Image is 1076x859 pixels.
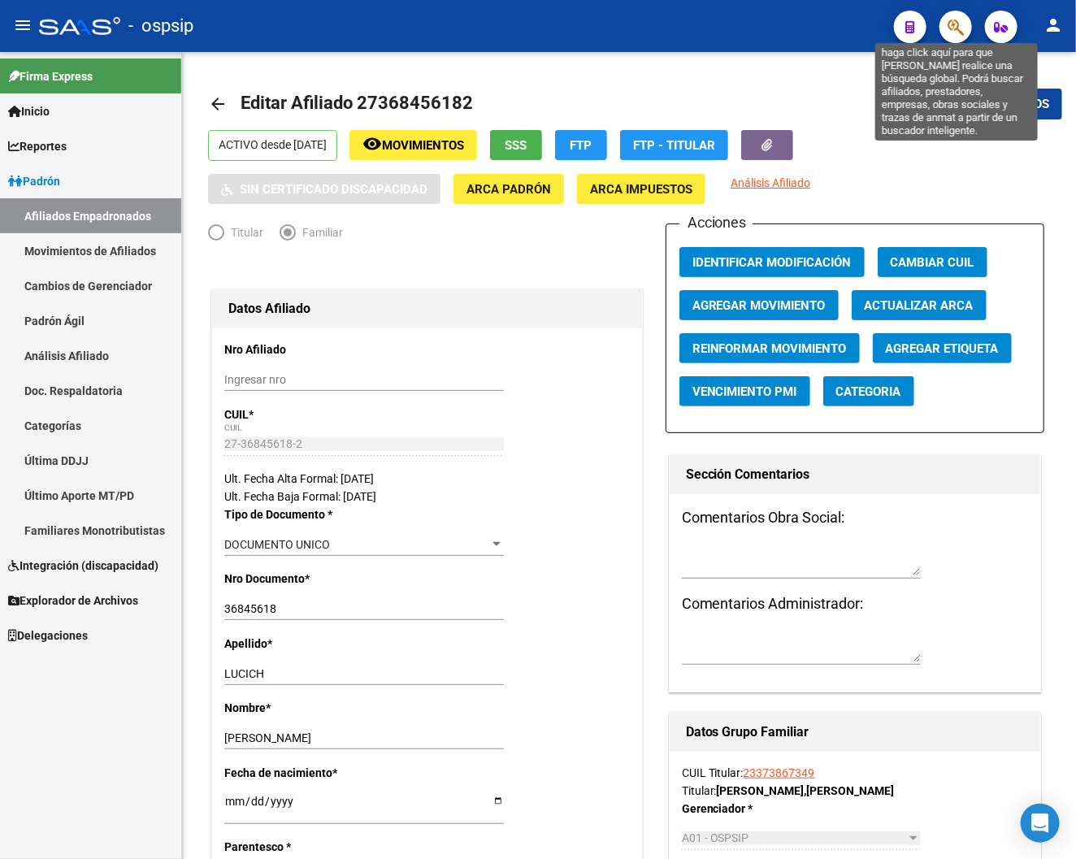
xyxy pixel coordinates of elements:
[8,557,158,575] span: Integración (discapacidad)
[8,592,138,610] span: Explorador de Archivos
[590,182,692,197] span: ARCA Impuestos
[823,376,914,406] button: Categoria
[240,182,427,197] span: Sin Certificado Discapacidad
[935,98,1049,112] span: Guardar cambios
[1043,15,1063,35] mat-icon: person
[692,341,847,356] span: Reinformar Movimiento
[296,223,343,241] span: Familiar
[717,784,895,797] strong: [PERSON_NAME] [PERSON_NAME]
[891,255,974,270] span: Cambiar CUIL
[8,627,88,644] span: Delegaciones
[682,800,805,818] p: Gerenciador *
[382,138,464,153] span: Movimientos
[128,8,193,44] span: - ospsip
[224,635,347,653] p: Apellido
[577,174,705,204] button: ARCA Impuestos
[208,174,440,204] button: Sin Certificado Discapacidad
[208,130,337,161] p: ACTIVO desde [DATE]
[490,130,542,160] button: SSS
[224,764,347,782] p: Fecha de nacimiento
[886,341,999,356] span: Agregar Etiqueta
[805,784,807,797] span: ,
[224,699,347,717] p: Nombre
[362,134,382,154] mat-icon: remove_red_eye
[571,138,592,153] span: FTP
[682,592,1028,615] h3: Comentarios Administrador:
[620,130,728,160] button: FTP - Titular
[224,538,330,551] span: DOCUMENTO UNICO
[8,67,93,85] span: Firma Express
[679,333,860,363] button: Reinformar Movimiento
[692,255,852,270] span: Identificar Modificación
[1021,804,1060,843] div: Open Intercom Messenger
[682,764,1028,800] div: CUIL Titular: Titular:
[679,247,865,277] button: Identificar Modificación
[228,296,626,322] h1: Datos Afiliado
[865,298,974,313] span: Actualizar ARCA
[8,172,60,190] span: Padrón
[505,138,527,153] span: SSS
[682,506,1028,529] h3: Comentarios Obra Social:
[679,376,810,406] button: Vencimiento PMI
[224,223,263,241] span: Titular
[916,93,935,113] mat-icon: save
[208,229,359,242] mat-radio-group: Elija una opción
[878,247,987,277] button: Cambiar CUIL
[836,384,901,399] span: Categoria
[873,333,1012,363] button: Agregar Etiqueta
[466,182,551,197] span: ARCA Padrón
[8,137,67,155] span: Reportes
[633,138,715,153] span: FTP - Titular
[731,176,810,189] span: Análisis Afiliado
[241,93,473,113] span: Editar Afiliado 27368456182
[903,89,1062,119] button: Guardar cambios
[13,15,33,35] mat-icon: menu
[692,384,797,399] span: Vencimiento PMI
[679,290,839,320] button: Agregar Movimiento
[453,174,564,204] button: ARCA Padrón
[224,341,347,358] p: Nro Afiliado
[224,838,347,856] p: Parentesco *
[852,290,987,320] button: Actualizar ARCA
[692,298,826,313] span: Agregar Movimiento
[224,505,347,523] p: Tipo de Documento *
[686,719,1024,745] h1: Datos Grupo Familiar
[744,766,815,779] a: 23373867349
[686,462,1024,488] h1: Sección Comentarios
[682,831,749,844] span: A01 - OSPSIP
[555,130,607,160] button: FTP
[224,570,347,588] p: Nro Documento
[679,211,753,234] h3: Acciones
[224,488,630,505] div: Ult. Fecha Baja Formal: [DATE]
[349,130,477,160] button: Movimientos
[208,94,228,114] mat-icon: arrow_back
[8,102,50,120] span: Inicio
[224,406,347,423] p: CUIL
[224,470,630,488] div: Ult. Fecha Alta Formal: [DATE]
